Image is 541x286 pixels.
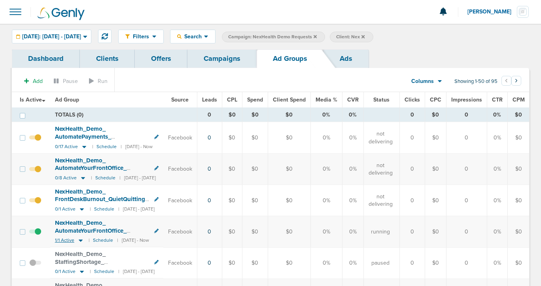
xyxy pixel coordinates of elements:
td: 0 [399,185,425,216]
td: $0 [507,247,530,278]
td: 0% [342,185,363,216]
td: 0% [487,122,507,154]
td: $0 [425,216,446,247]
span: running [371,228,390,236]
td: Facebook [163,185,197,216]
span: Source [171,96,189,103]
span: Search [182,33,204,40]
span: CVR [347,96,359,103]
span: Leads [202,96,217,103]
td: 0% [342,108,363,122]
span: NexHealth_ Demo_ StaffingShortage_ FrontOfficeTasks_ Dental [55,250,121,273]
small: | [92,144,93,150]
span: Filters [130,33,152,40]
td: 0% [310,108,342,122]
td: $0 [222,154,242,185]
span: NexHealth_ Demo_ AutomateYourFrontOffice_ Streamline_ Dental [55,219,127,242]
span: 0/1 Active [55,269,76,275]
small: Schedule [94,269,114,275]
span: 0/17 Active [55,144,78,150]
small: Schedule [95,175,115,181]
td: $0 [507,154,530,185]
td: Facebook [163,154,197,185]
td: $0 [268,185,310,216]
span: CPL [227,96,237,103]
td: 0% [487,247,507,278]
span: Status [373,96,390,103]
span: CTR [492,96,503,103]
td: $0 [507,122,530,154]
span: 0/1 Active [55,206,76,212]
td: 0% [310,154,342,185]
td: $0 [425,122,446,154]
span: 1/1 Active [55,237,74,243]
td: 0 [446,122,487,154]
td: $0 [507,185,530,216]
ul: Pagination [501,77,521,87]
td: $0 [222,122,242,154]
a: Ad Groups [257,49,323,68]
td: 0 [446,108,487,122]
td: 0% [342,154,363,185]
td: $0 [507,108,530,122]
span: Media % [316,96,337,103]
td: $0 [222,247,242,278]
small: | [DATE] - Now [117,237,149,243]
span: CPM [513,96,525,103]
a: Clients [80,49,135,68]
button: Go to next page [511,76,521,86]
span: Columns [411,77,434,85]
td: 0% [310,216,342,247]
td: Facebook [163,216,197,247]
td: Facebook [163,122,197,154]
span: NexHealth_ Demo_ FrontDeskBurnout_ QuietQuitting_ Dental [55,188,148,211]
a: Offers [135,49,187,68]
td: 0 [399,108,425,122]
a: 0 [208,134,211,141]
span: CPC [430,96,441,103]
td: 0 [399,154,425,185]
td: 0% [342,122,363,154]
a: Campaigns [187,49,257,68]
td: 0 [399,216,425,247]
td: 0 [399,122,425,154]
span: Impressions [451,96,482,103]
td: 0 [446,216,487,247]
small: Schedule [93,237,113,243]
span: NexHealth_ Demo_ AutomatePayments_ CashFlowVideo_ Dental [55,125,119,148]
td: 0% [487,185,507,216]
span: Clicks [405,96,420,103]
small: | [DATE] - [DATE] [118,269,155,275]
td: $0 [242,216,268,247]
span: not delivering [369,193,393,208]
td: $0 [222,185,242,216]
td: 0 [399,247,425,278]
td: $0 [507,216,530,247]
a: Dashboard [12,49,80,68]
small: Schedule [94,206,114,212]
td: 0 [446,247,487,278]
a: 0 [208,260,211,266]
span: Campaign: NexHealth Demo Requests [228,34,317,40]
span: Client Spend [273,96,306,103]
button: Add [20,75,47,87]
small: | [DATE] - [DATE] [119,175,156,181]
span: 0/8 Active [55,175,77,181]
td: $0 [242,185,268,216]
span: Add [33,78,43,85]
td: 0% [487,216,507,247]
td: $0 [242,247,268,278]
td: $0 [268,122,310,154]
span: Is Active [20,96,45,103]
td: Facebook [163,247,197,278]
td: $0 [268,247,310,278]
td: $0 [222,108,242,122]
td: 0% [310,122,342,154]
td: $0 [268,108,310,122]
td: $0 [242,122,268,154]
td: $0 [425,108,446,122]
span: Showing 1-50 of 95 [454,78,497,85]
td: 0% [487,108,507,122]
